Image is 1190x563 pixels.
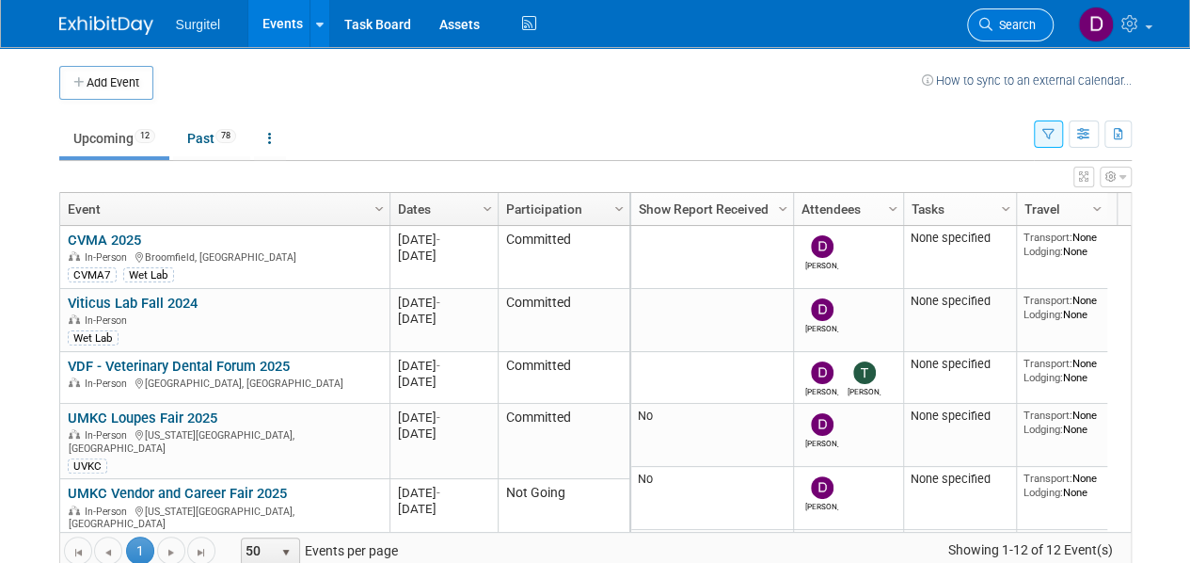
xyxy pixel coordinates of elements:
[911,357,1008,372] div: None specified
[398,374,489,390] div: [DATE]
[1089,201,1104,217] span: Column Settings
[882,193,903,221] a: Column Settings
[436,410,440,425] span: -
[68,375,381,391] div: [GEOGRAPHIC_DATA], [GEOGRAPHIC_DATA]
[1023,294,1072,307] span: Transport:
[611,201,627,217] span: Column Settings
[135,129,155,143] span: 12
[801,193,891,225] a: Attendees
[436,359,440,373] span: -
[811,476,833,499] img: Daniel Green
[68,503,381,531] div: [US_STATE][GEOGRAPHIC_DATA], [GEOGRAPHIC_DATA]
[398,295,489,311] div: [DATE]
[853,362,876,384] img: Tim Faircloth
[1023,308,1063,321] span: Lodging:
[1078,7,1114,42] img: Daniel Green
[173,121,250,156] a: Past78
[1023,357,1072,370] span: Transport:
[85,314,133,327] span: In-Person
[848,384,881,396] div: Tim Faircloth
[498,479,629,555] td: Not Going
[811,362,833,384] img: Daniel Green
[398,410,489,426] div: [DATE]
[480,201,495,217] span: Column Settings
[85,506,133,518] span: In-Person
[398,358,489,374] div: [DATE]
[1023,231,1100,258] div: None None
[885,201,900,217] span: Column Settings
[1024,193,1095,225] a: Travel
[930,537,1130,563] span: Showing 1-12 of 12 Event(s)
[811,413,833,436] img: Daniel Green
[1023,371,1063,384] span: Lodging:
[911,231,1008,246] div: None specified
[372,201,387,217] span: Column Settings
[68,232,141,249] a: CVMA 2025
[772,193,793,221] a: Column Settings
[278,545,294,560] span: select
[398,193,485,225] a: Dates
[85,429,133,442] span: In-Person
[436,233,440,247] span: -
[1023,409,1072,422] span: Transport:
[998,201,1013,217] span: Column Settings
[992,18,1036,32] span: Search
[912,193,1004,225] a: Tasks
[59,121,169,156] a: Upcoming12
[68,358,290,375] a: VDF - Veterinary Dental Forum 2025
[775,201,790,217] span: Column Settings
[995,193,1016,221] a: Column Settings
[498,404,629,479] td: Committed
[68,485,287,502] a: UMKC Vendor and Career Fair 2025
[101,545,116,560] span: Go to the previous page
[123,267,174,282] div: Wet Lab
[59,16,153,35] img: ExhibitDay
[1023,245,1063,258] span: Lodging:
[805,321,838,333] div: Daniel Green
[71,545,86,560] span: Go to the first page
[68,267,117,282] div: CVMA7
[911,294,1008,309] div: None specified
[498,226,629,289] td: Committed
[369,193,389,221] a: Column Settings
[805,384,838,396] div: Daniel Green
[69,251,80,261] img: In-Person Event
[498,289,629,352] td: Committed
[1023,472,1072,485] span: Transport:
[1023,409,1100,436] div: None None
[1023,472,1100,499] div: None None
[398,501,489,517] div: [DATE]
[68,410,217,426] a: UMKC Loupes Fair 2025
[922,73,1132,88] a: How to sync to an external calendar...
[1023,357,1100,384] div: None None
[164,545,179,560] span: Go to the next page
[1023,486,1063,499] span: Lodging:
[398,485,489,501] div: [DATE]
[805,499,838,511] div: Daniel Green
[1023,423,1063,436] span: Lodging:
[69,506,80,515] img: In-Person Event
[68,458,107,474] div: UVKC
[68,249,381,265] div: Broomfield, [GEOGRAPHIC_DATA]
[1023,231,1072,244] span: Transport:
[398,248,489,264] div: [DATE]
[436,486,440,500] span: -
[69,429,80,439] img: In-Person Event
[68,295,198,312] a: Viticus Lab Fall 2024
[911,472,1008,487] div: None specified
[631,404,793,467] td: No
[398,426,489,442] div: [DATE]
[609,193,629,221] a: Column Settings
[398,311,489,327] div: [DATE]
[498,352,629,404] td: Committed
[805,436,838,448] div: Daniel Green
[477,193,498,221] a: Column Settings
[1023,294,1100,321] div: None None
[911,409,1008,424] div: None specified
[639,193,781,225] a: Show Report Received
[436,296,440,310] span: -
[805,258,838,270] div: Daniel Green
[85,378,133,390] span: In-Person
[215,129,236,143] span: 78
[68,193,377,225] a: Event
